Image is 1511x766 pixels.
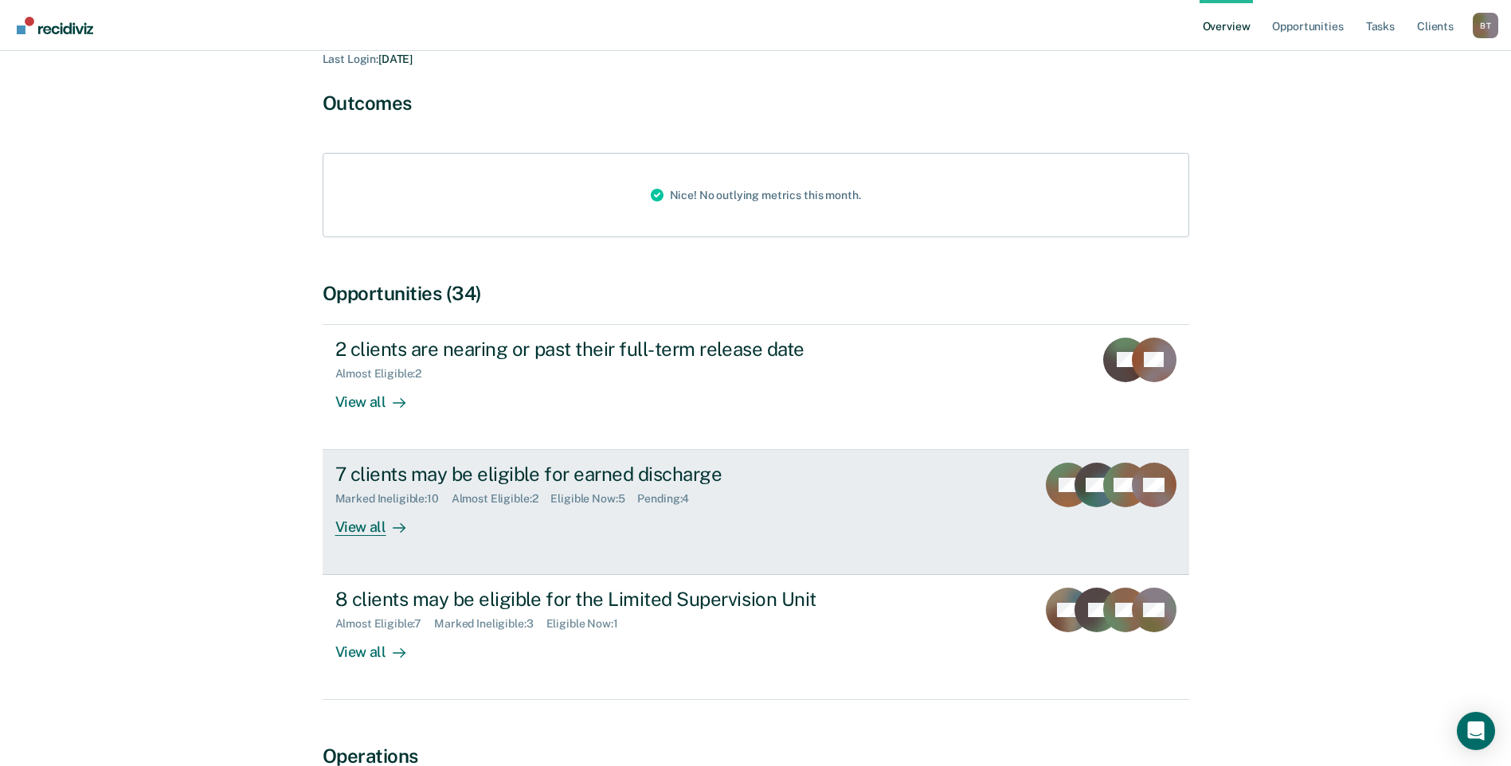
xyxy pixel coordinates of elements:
div: View all [335,380,425,411]
div: Eligible Now : 5 [550,492,637,506]
div: Opportunities (34) [323,282,1189,305]
span: Last Login : [323,53,378,65]
div: Eligible Now : 1 [546,617,631,631]
div: View all [335,631,425,662]
div: B T [1473,13,1498,38]
div: Nice! No outlying metrics this month. [638,154,874,236]
a: 8 clients may be eligible for the Limited Supervision UnitAlmost Eligible:7Marked Ineligible:3Eli... [323,575,1189,700]
button: Profile dropdown button [1473,13,1498,38]
div: View all [335,506,425,537]
a: 2 clients are nearing or past their full-term release dateAlmost Eligible:2View all [323,324,1189,450]
div: 7 clients may be eligible for earned discharge [335,463,894,486]
div: [DATE] [323,53,413,66]
div: 8 clients may be eligible for the Limited Supervision Unit [335,588,894,611]
div: Almost Eligible : 2 [335,367,435,381]
div: Almost Eligible : 7 [335,617,435,631]
a: 7 clients may be eligible for earned dischargeMarked Ineligible:10Almost Eligible:2Eligible Now:5... [323,450,1189,575]
div: Outcomes [323,92,1189,115]
div: Open Intercom Messenger [1457,712,1495,750]
div: Pending : 4 [637,492,702,506]
div: 2 clients are nearing or past their full-term release date [335,338,894,361]
div: Almost Eligible : 2 [452,492,551,506]
img: Recidiviz [17,17,93,34]
div: Marked Ineligible : 10 [335,492,452,506]
div: Marked Ineligible : 3 [434,617,546,631]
